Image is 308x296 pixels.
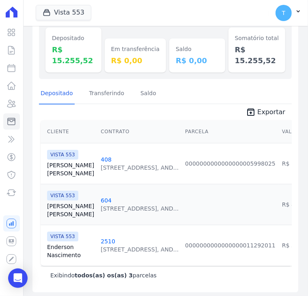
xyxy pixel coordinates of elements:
[47,191,78,200] span: VISTA 553
[101,197,112,204] a: 604
[176,55,219,66] dd: R$ 0,00
[257,107,285,117] span: Exportar
[8,268,28,288] div: Open Intercom Messenger
[101,164,179,172] div: [STREET_ADDRESS], AND...
[36,5,91,20] button: Vista 553
[111,45,160,53] dt: Em transferência
[88,83,126,104] a: Transferindo
[47,243,94,259] a: EndersonNascimento
[47,232,78,241] span: VISTA 553
[269,2,308,24] button: T
[111,55,160,66] dd: R$ 0,00
[176,45,219,53] dt: Saldo
[282,10,286,16] span: T
[47,161,94,177] a: [PERSON_NAME][PERSON_NAME]
[235,34,279,43] dt: Somatório total
[47,202,94,218] a: [PERSON_NAME][PERSON_NAME]
[52,44,95,66] dd: R$ 15.255,52
[97,120,182,143] th: Contrato
[185,242,276,249] a: 0000000000000000011292011
[50,271,157,279] p: Exibindo parcelas
[41,120,97,143] th: Cliente
[239,107,292,119] a: unarchive Exportar
[101,238,115,245] a: 2510
[39,83,75,104] a: Depositado
[185,160,276,167] a: 0000000000000000005998025
[101,204,179,213] div: [STREET_ADDRESS], AND...
[139,83,158,104] a: Saldo
[235,44,279,66] dd: R$ 15.255,52
[182,120,279,143] th: Parcela
[52,34,95,43] dt: Depositado
[47,150,78,160] span: VISTA 553
[101,156,112,163] a: 408
[246,107,256,117] i: unarchive
[75,272,133,279] b: todos(as) os(as) 3
[101,245,179,253] div: [STREET_ADDRESS], AND...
